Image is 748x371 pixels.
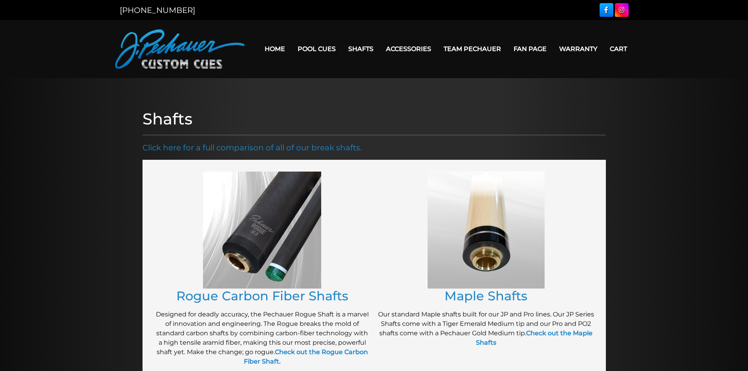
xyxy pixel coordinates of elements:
[244,348,368,365] a: Check out the Rogue Carbon Fiber Shaft.
[258,39,291,59] a: Home
[115,29,245,69] img: Pechauer Custom Cues
[378,310,594,347] p: Our standard Maple shafts built for our JP and Pro lines. Our JP Series Shafts come with a Tiger ...
[120,5,195,15] a: [PHONE_NUMBER]
[507,39,553,59] a: Fan Page
[291,39,342,59] a: Pool Cues
[143,110,606,128] h1: Shafts
[154,310,370,366] p: Designed for deadly accuracy, the Pechauer Rogue Shaft is a marvel of innovation and engineering....
[553,39,604,59] a: Warranty
[476,329,593,346] a: Check out the Maple Shafts
[342,39,380,59] a: Shafts
[444,288,527,303] a: Maple Shafts
[143,143,362,152] a: Click here for a full comparison of all of our break shafts.
[176,288,348,303] a: Rogue Carbon Fiber Shafts
[380,39,437,59] a: Accessories
[604,39,633,59] a: Cart
[437,39,507,59] a: Team Pechauer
